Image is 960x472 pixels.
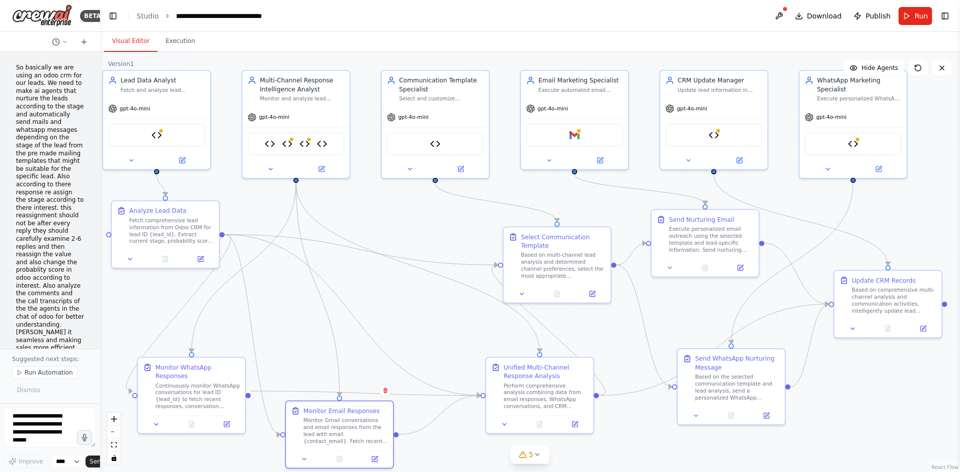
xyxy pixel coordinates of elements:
[577,289,607,299] button: Open in side panel
[303,407,380,415] div: Monitor Email Responses
[520,70,629,170] div: Email Marketing SpecialistExecute automated email campaigns using Gmail integration to send perso...
[669,226,753,254] div: Execute personalized email outreach using the selected template and lead-specific information. Se...
[861,64,898,72] span: Hide Agents
[764,239,829,308] g: Edge from 313a92a0-437f-4969-80d1-8ae685817cf0 to 8e72f6a1-801e-4e66-8b2c-1359e7c0ed1d
[104,31,157,52] button: Visual Editor
[914,11,928,21] span: Run
[155,382,240,410] div: Continuously monitor WhatsApp conversations for lead ID {lead_id} to fetch recent responses, conv...
[106,9,120,23] button: Hide left sidebar
[713,411,750,421] button: No output available
[659,70,768,170] div: CRM Update ManagerUpdate lead information in Odoo CRM based on intelligence analysis, including s...
[157,155,206,166] button: Open in side panel
[80,10,105,22] div: BETA
[852,276,916,285] div: Update CRM Records
[155,363,240,381] div: Monitor WhatsApp Responses
[224,230,480,400] g: Edge from c697d9f4-ce68-411e-9e0d-8b52f86b1320 to 75d7f16a-bbb6-4779-8dd3-60ba3d1c0ceb
[123,230,233,396] g: Edge from c697d9f4-ce68-411e-9e0d-8b52f86b1320 to 0493caaf-d1dd-4bdb-86be-db0660f32605
[107,439,120,452] button: fit view
[107,452,120,465] button: toggle interactivity
[260,95,344,102] div: Monitor and analyze lead communications across ALL channels (emails, WhatsApp, and CRM comments/c...
[538,289,575,299] button: No output available
[129,206,186,215] div: Analyze Lead Data
[816,114,846,121] span: gpt-4o-mini
[521,233,605,250] div: Select Communication Template
[502,226,611,303] div: Select Communication TemplateBased on multi-channel lead analysis and determined channel preferen...
[12,366,77,379] button: Run Automation
[151,130,162,140] img: Odoo Lead Manager
[299,139,310,149] img: Email Response Monitor
[12,355,88,363] p: Suggested next steps:
[833,270,942,338] div: Update CRM RecordsBased on comprehensive multi-channel analysis and communication activities, int...
[430,139,440,149] img: Template Selector
[173,419,210,430] button: No output available
[938,9,952,23] button: Show right sidebar
[616,239,646,269] g: Edge from f83baee2-3ff4-49fa-b1a5-bd7eabdc9042 to 313a92a0-437f-4969-80d1-8ae685817cf0
[431,183,561,221] g: Edge from 5023dfb9-134e-4a29-bbe1-54ee9f81a919 to f83baee2-3ff4-49fa-b1a5-bd7eabdc9042
[259,114,289,121] span: gpt-4o-mini
[817,76,901,93] div: WhatsApp Marketing Specialist
[241,70,350,179] div: Multi-Channel Response Intelligence AnalystMonitor and analyze lead communications across ALL cha...
[77,430,92,445] button: Click to speak your automation idea
[529,450,533,460] span: 5
[321,454,358,465] button: No output available
[129,217,213,245] div: Fetch comprehensive lead information from Odoo CRM for lead ID {lead_id}. Extract current stage, ...
[211,419,241,430] button: Open in side panel
[931,465,958,470] a: React Flow attribution
[120,76,205,84] div: Lead Data Analyst
[120,86,205,93] div: Fetch and analyze lead information from Odoo CRM, including current stage, probability score, com...
[379,384,392,397] button: Delete node
[538,86,623,93] div: Execute automated email campaigns using Gmail integration to send personalized nurturing emails b...
[807,11,842,21] span: Download
[560,419,590,430] button: Open in side panel
[854,164,903,174] button: Open in side panel
[16,64,84,407] p: So basically we are using an odoo crm for our leads. We need to make ai agents that nurture the l...
[18,458,43,466] span: Improve
[714,155,763,166] button: Open in side panel
[865,11,890,21] span: Publish
[282,139,292,149] img: WhatsApp Response Monitor
[695,374,779,402] div: Based on the selected communication template and lead analysis, send a personalized WhatsApp mess...
[157,31,203,52] button: Execution
[107,413,120,465] div: React Flow controls
[727,183,857,343] g: Edge from 7a3b4a9e-6173-44f3-a7e9-4046fea5e2b4 to 4d46bb0f-1428-467f-932f-bb63cf386183
[650,209,759,278] div: Send Nurturing EmailExecute personalized email outreach using the selected template and lead-spec...
[136,11,262,21] nav: breadcrumb
[677,76,762,84] div: CRM Update Manager
[89,458,104,466] span: Send
[751,411,781,421] button: Open in side panel
[17,386,40,394] span: Dismiss
[147,254,184,264] button: No output available
[111,200,220,269] div: Analyze Lead DataFetch comprehensive lead information from Odoo CRM for lead ID {lead_id}. Extrac...
[224,230,498,269] g: Edge from c697d9f4-ce68-411e-9e0d-8b52f86b1320 to f83baee2-3ff4-49fa-b1a5-bd7eabdc9042
[119,105,150,112] span: gpt-4o-mini
[136,12,159,20] a: Studio
[108,60,134,68] div: Version 1
[297,164,346,174] button: Open in side panel
[185,254,215,264] button: Open in side panel
[381,70,490,179] div: Communication Template SpecialistSelect and customize appropriate email and messaging templates b...
[137,357,246,434] div: Monitor WhatsApp ResponsesContinuously monitor WhatsApp conversations for lead ID {lead_id} to fe...
[48,36,72,48] button: Switch to previous chat
[489,261,607,400] g: Edge from 75d7f16a-bbb6-4779-8dd3-60ba3d1c0ceb to f83baee2-3ff4-49fa-b1a5-bd7eabdc9042
[725,263,755,273] button: Open in side panel
[511,446,549,464] button: 5
[521,252,605,280] div: Based on multi-channel lead analysis and determined channel preferences, select the most appropri...
[677,86,762,93] div: Update lead information in Odoo CRM based on intelligence analysis, including stage transitions, ...
[359,454,389,465] button: Open in side panel
[399,95,483,102] div: Select and customize appropriate email and messaging templates based on lead stage, interest leve...
[12,4,72,27] img: Logo
[102,70,211,170] div: Lead Data AnalystFetch and analyze lead information from Odoo CRM, including current stage, proba...
[677,105,707,112] span: gpt-4o-mini
[521,419,558,430] button: No output available
[260,76,344,93] div: Multi-Channel Response Intelligence Analyst
[849,7,894,25] button: Publish
[709,174,892,265] g: Edge from dd841412-344b-4d1c-af0d-629f9eb66d1b to 8e72f6a1-801e-4e66-8b2c-1359e7c0ed1d
[24,369,73,377] span: Run Automation
[398,391,480,439] g: Edge from 03871503-bf19-403f-8ce8-c82377e6404c to 75d7f16a-bbb6-4779-8dd3-60ba3d1c0ceb
[264,139,275,149] img: Lead Response Analyzer
[317,139,327,149] img: Multi-Channel Communication Analyzer
[4,455,47,468] button: Improve
[152,174,170,196] g: Edge from b03ff4aa-8d5d-4e70-9c7b-7fe2a55bb15e to c697d9f4-ce68-411e-9e0d-8b52f86b1320
[503,363,588,381] div: Unified Multi-Channel Response Analysis
[898,7,932,25] button: Run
